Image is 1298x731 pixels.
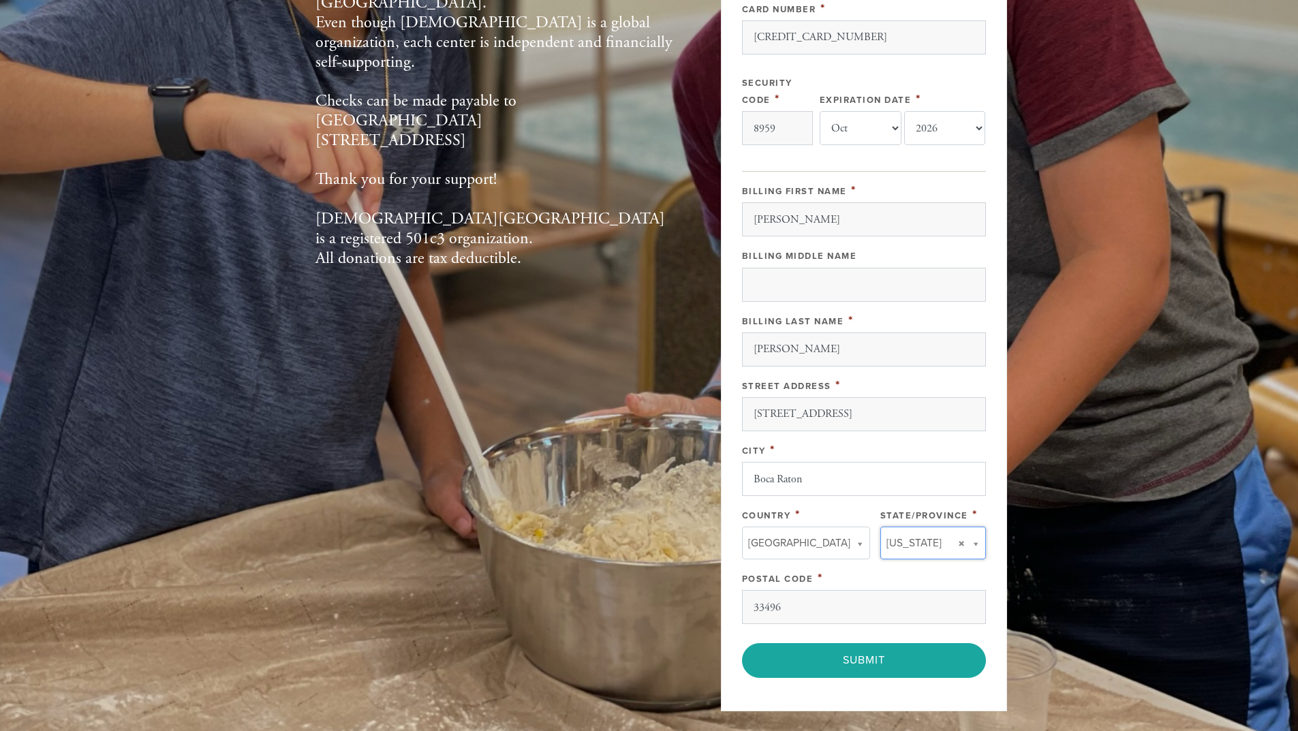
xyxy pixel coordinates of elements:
[770,442,775,457] span: This field is required.
[851,183,856,198] span: This field is required.
[880,510,968,521] label: State/Province
[775,91,780,106] span: This field is required.
[742,251,857,262] label: Billing Middle Name
[742,510,791,521] label: Country
[748,534,850,552] span: [GEOGRAPHIC_DATA]
[818,570,823,585] span: This field is required.
[972,507,978,522] span: This field is required.
[742,446,766,456] label: City
[820,111,901,145] select: Expiration Date month
[742,316,844,327] label: Billing Last Name
[820,95,912,106] label: Expiration Date
[742,4,816,15] label: Card Number
[742,381,831,392] label: Street Address
[742,643,986,677] input: Submit
[904,111,986,145] select: Expiration Date year
[742,78,792,106] label: Security Code
[835,377,841,392] span: This field is required.
[848,313,854,328] span: This field is required.
[742,574,814,585] label: Postal Code
[820,1,826,16] span: This field is required.
[795,507,801,522] span: This field is required.
[742,186,847,197] label: Billing First Name
[880,527,986,559] a: [US_STATE]
[916,91,921,106] span: This field is required.
[742,527,870,559] a: [GEOGRAPHIC_DATA]
[886,534,942,552] span: [US_STATE]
